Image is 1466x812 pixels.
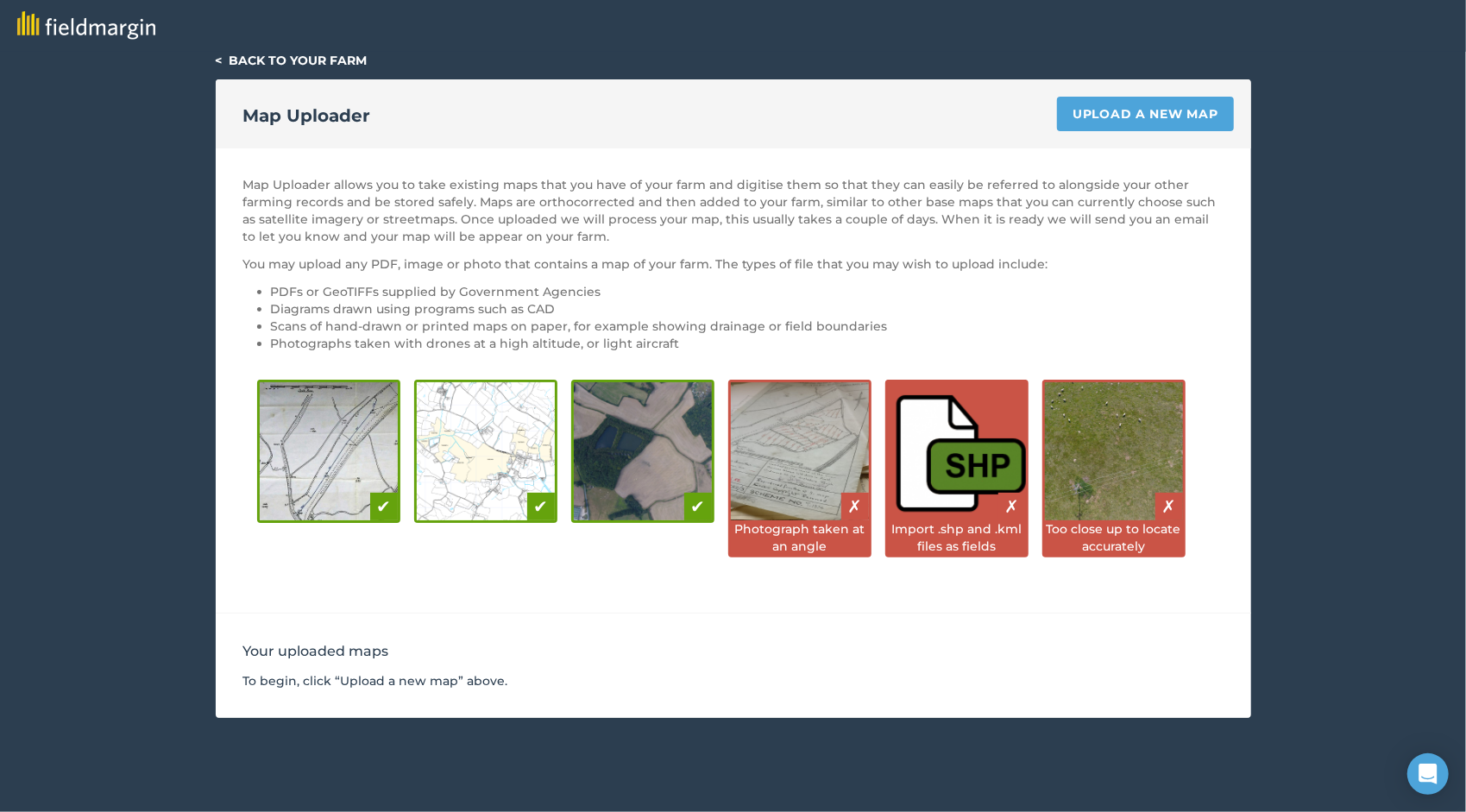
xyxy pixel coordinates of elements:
div: ✔ [527,493,555,520]
div: Photograph taken at an angle [731,520,869,555]
p: Map Uploader allows you to take existing maps that you have of your farm and digitise them so tha... [243,176,1224,245]
img: fieldmargin logo [17,11,155,40]
div: Import .shp and .kml files as fields [888,520,1026,555]
div: Open Intercom Messenger [1407,753,1449,795]
li: Scans of hand-drawn or printed maps on paper, for example showing drainage or field boundaries [271,318,1224,335]
p: To begin, click “Upload a new map” above. [243,672,1224,689]
h3: Your uploaded maps [243,641,1224,662]
img: Digital diagram is good [417,382,555,520]
div: ✔ [370,493,398,520]
li: Photographs taken with drones at a high altitude, or light aircraft [271,335,1224,352]
img: Close up images are bad [1045,382,1183,520]
div: ✗ [998,493,1026,520]
img: Drone photography is good [574,382,712,520]
div: ✗ [1155,493,1183,520]
li: Diagrams drawn using programs such as CAD [271,300,1224,318]
div: ✔ [684,493,712,520]
li: PDFs or GeoTIFFs supplied by Government Agencies [271,283,1224,300]
a: Upload a new map [1057,97,1233,131]
a: < Back to your farm [216,53,368,68]
p: You may upload any PDF, image or photo that contains a map of your farm. The types of file that y... [243,255,1224,273]
img: Hand-drawn diagram is good [260,382,398,520]
div: ✗ [841,493,869,520]
img: Photos taken at an angle are bad [731,382,869,520]
h2: Map Uploader [243,104,371,128]
div: Too close up to locate accurately [1045,520,1183,555]
img: Shapefiles are bad [888,382,1026,520]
